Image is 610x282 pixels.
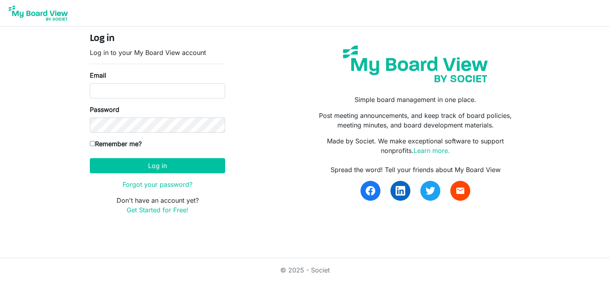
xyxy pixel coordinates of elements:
[90,196,225,215] p: Don't have an account yet?
[337,39,494,88] img: my-board-view-societ.svg
[90,33,225,45] h4: Log in
[311,111,520,130] p: Post meeting announcements, and keep track of board policies, meeting minutes, and board developm...
[90,48,225,57] p: Log in to your My Board View account
[426,186,435,196] img: twitter.svg
[280,266,330,274] a: © 2025 - Societ
[311,165,520,174] div: Spread the word! Tell your friends about My Board View
[311,95,520,104] p: Simple board management in one place.
[366,186,375,196] img: facebook.svg
[414,147,450,155] a: Learn more.
[90,139,142,149] label: Remember me?
[311,136,520,155] p: Made by Societ. We make exceptional software to support nonprofits.
[6,3,70,23] img: My Board View Logo
[396,186,405,196] img: linkedin.svg
[90,105,119,114] label: Password
[456,186,465,196] span: email
[90,141,95,146] input: Remember me?
[90,70,106,80] label: Email
[450,181,470,201] a: email
[123,180,192,188] a: Forgot your password?
[90,158,225,173] button: Log in
[127,206,188,214] a: Get Started for Free!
